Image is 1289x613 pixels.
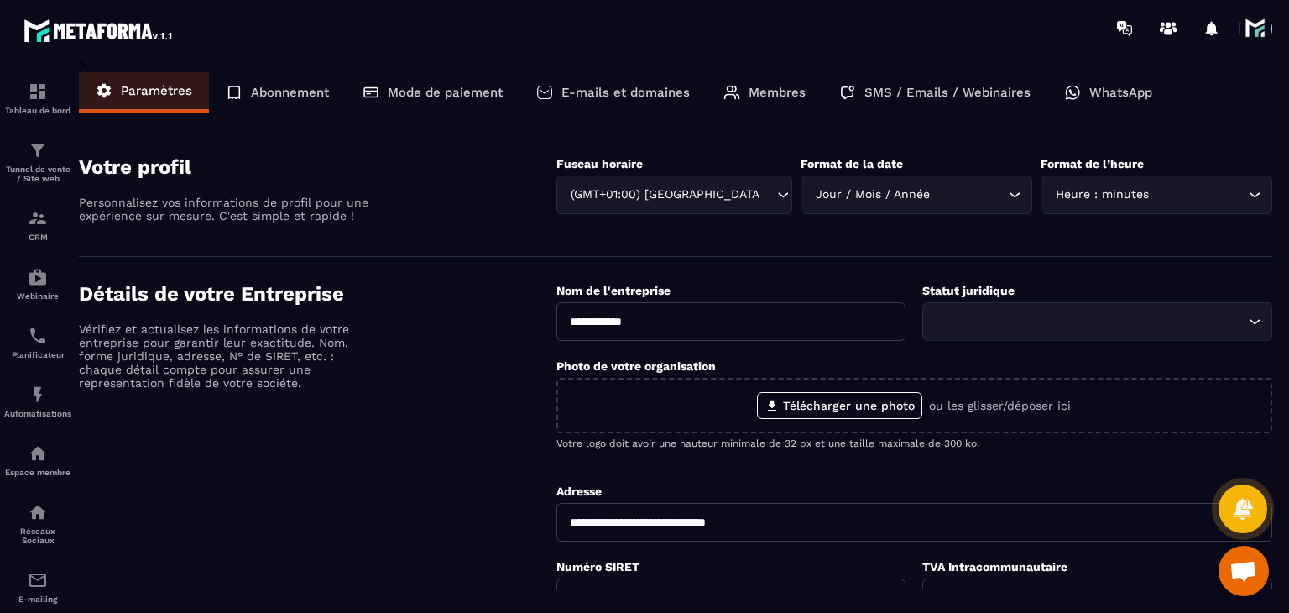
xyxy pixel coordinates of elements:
p: CRM [4,233,71,242]
p: Tableau de bord [4,106,71,115]
p: Membres [749,85,806,100]
img: automations [28,267,48,287]
label: Télécharger une photo [757,392,922,419]
p: Webinaire [4,291,71,301]
label: Numéro SIRET [556,560,639,574]
p: Espace membre [4,468,71,477]
a: formationformationTableau de bord [4,69,71,128]
span: (GMT+01:00) [GEOGRAPHIC_DATA] [567,186,761,204]
p: WhatsApp [1089,85,1152,100]
h4: Détails de votre Entreprise [79,282,556,306]
label: Statut juridique [922,284,1015,297]
a: formationformationCRM [4,196,71,254]
img: formation [28,140,48,160]
label: Adresse [556,485,602,498]
label: Format de la date [801,157,903,170]
label: Photo de votre organisation [556,359,716,373]
img: automations [28,443,48,464]
p: E-mailing [4,595,71,604]
label: Format de l’heure [1041,157,1144,170]
label: Fuseau horaire [556,157,643,170]
a: social-networksocial-networkRéseaux Sociaux [4,490,71,558]
span: Heure : minutes [1052,186,1152,204]
p: Mode de paiement [388,85,503,100]
div: Search for option [801,176,1032,214]
img: automations [28,385,48,405]
a: automationsautomationsEspace membre [4,431,71,490]
p: Paramètres [121,83,192,98]
a: formationformationTunnel de vente / Site web [4,128,71,196]
img: formation [28,81,48,102]
h4: Votre profil [79,155,556,179]
p: Abonnement [251,85,329,100]
p: Vérifiez et actualisez les informations de votre entreprise pour garantir leur exactitude. Nom, f... [79,322,373,390]
a: automationsautomationsWebinaire [4,254,71,313]
input: Search for option [1152,186,1245,204]
label: Nom de l'entreprise [556,284,671,297]
input: Search for option [933,312,1245,331]
p: ou les glisser/déposer ici [929,399,1071,412]
label: TVA Intracommunautaire [922,560,1067,574]
p: SMS / Emails / Webinaires [864,85,1031,100]
input: Search for option [933,186,1005,204]
img: scheduler [28,326,48,346]
p: Réseaux Sociaux [4,527,71,545]
img: social-network [28,502,48,522]
p: Tunnel de vente / Site web [4,165,71,183]
span: Jour / Mois / Année [811,186,933,204]
a: Ouvrir le chat [1219,546,1269,596]
img: formation [28,208,48,228]
p: Personnalisez vos informations de profil pour une expérience sur mesure. C'est simple et rapide ! [79,196,373,223]
img: email [28,570,48,590]
p: Automatisations [4,409,71,418]
img: logo [23,15,175,45]
div: Search for option [922,302,1272,341]
a: automationsautomationsAutomatisations [4,372,71,431]
input: Search for option [760,186,773,204]
p: Votre logo doit avoir une hauteur minimale de 32 px et une taille maximale de 300 ko. [556,437,1272,449]
a: schedulerschedulerPlanificateur [4,313,71,372]
div: Search for option [1041,176,1272,214]
div: Search for option [556,176,793,214]
p: Planificateur [4,350,71,359]
p: E-mails et domaines [561,85,690,100]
